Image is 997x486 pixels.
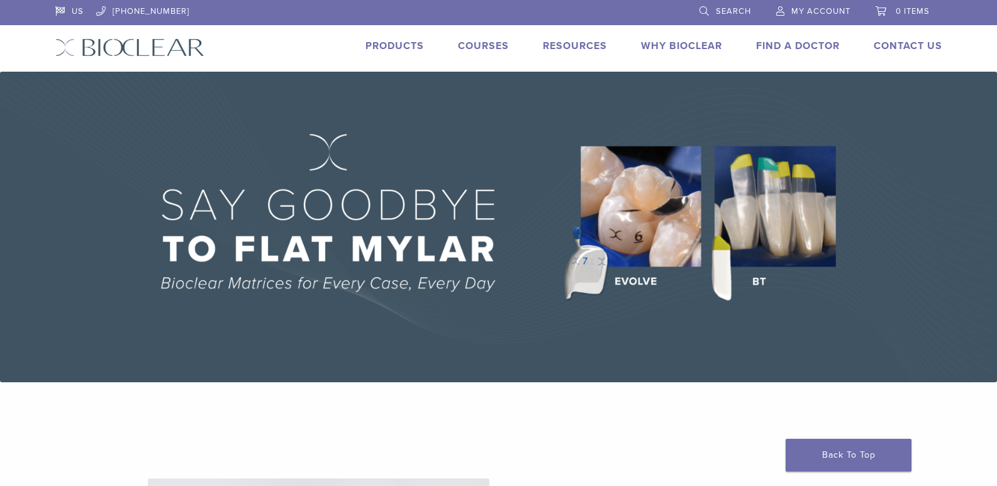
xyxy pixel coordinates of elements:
[874,40,942,52] a: Contact Us
[716,6,751,16] span: Search
[458,40,509,52] a: Courses
[55,38,204,57] img: Bioclear
[543,40,607,52] a: Resources
[786,439,911,472] a: Back To Top
[365,40,424,52] a: Products
[756,40,840,52] a: Find A Doctor
[896,6,930,16] span: 0 items
[641,40,722,52] a: Why Bioclear
[791,6,850,16] span: My Account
